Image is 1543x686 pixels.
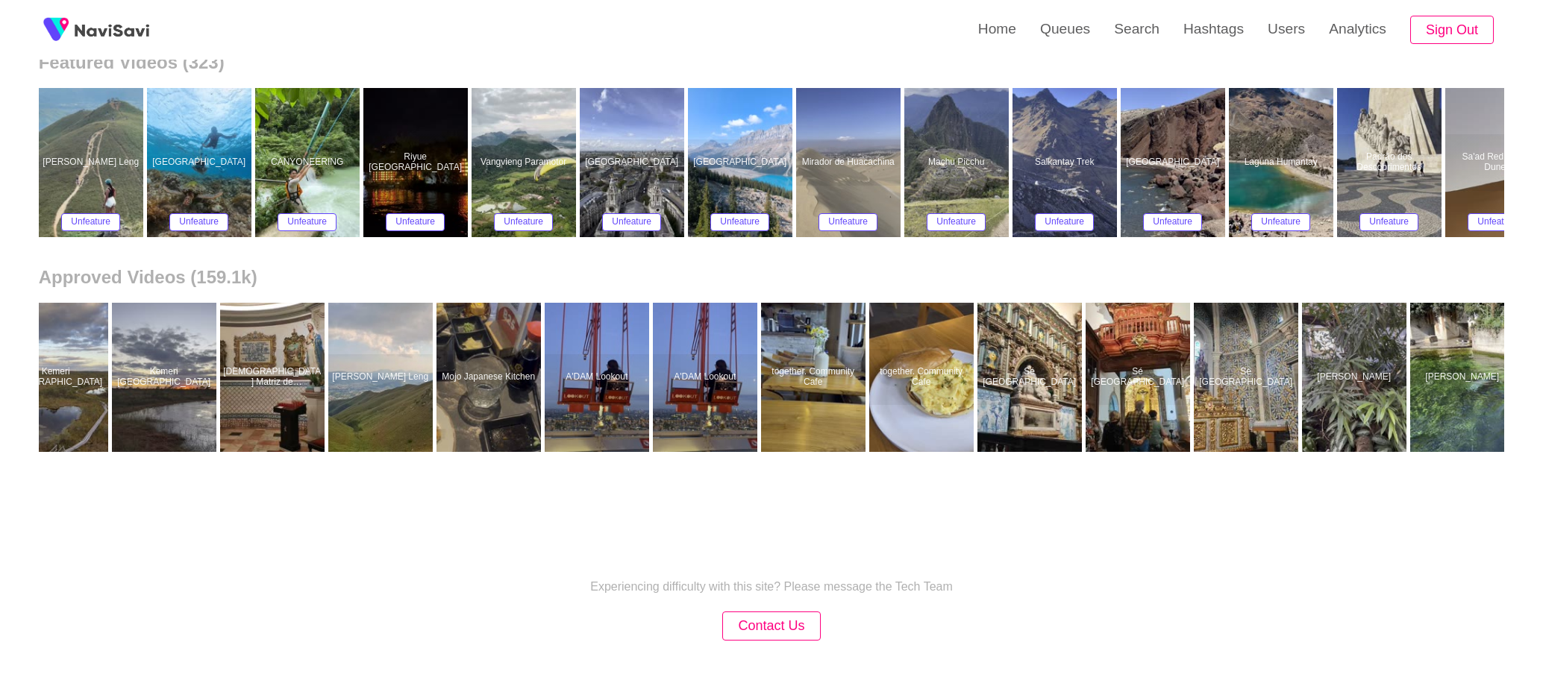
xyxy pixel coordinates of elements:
[1410,303,1518,452] a: [PERSON_NAME]ARTIS
[363,88,472,237] a: Riyue [GEOGRAPHIC_DATA]Riyue Shuangta Cultural ParkUnfeature
[710,213,769,231] button: Unfeature
[653,303,761,452] a: A'DAM LookoutA'DAM Lookout
[255,88,363,237] a: CANYONEERINGCANYONEERINGUnfeature
[869,303,977,452] a: together. Community Cafetogether. Community Cafe
[37,11,75,48] img: fireSpot
[688,88,796,237] a: [GEOGRAPHIC_DATA]Peyto LakeUnfeature
[1229,88,1337,237] a: Laguna HumantayLaguna HumantayUnfeature
[722,611,820,641] button: Contact Us
[927,213,986,231] button: Unfeature
[61,213,120,231] button: Unfeature
[1410,16,1494,45] button: Sign Out
[977,303,1086,452] a: Sé [GEOGRAPHIC_DATA]Sé Catedral de Faro
[796,88,904,237] a: Mirador de HuacachinaMirador de HuacachinaUnfeature
[1194,303,1302,452] a: Sé [GEOGRAPHIC_DATA]Sé Catedral de Faro
[1302,303,1410,452] a: [PERSON_NAME]ARTIS
[1251,213,1310,231] button: Unfeature
[39,88,147,237] a: [PERSON_NAME] LengKai Kung LengUnfeature
[39,267,1505,288] h2: Approved Videos (159.1k)
[590,580,953,594] p: Experiencing difficulty with this site? Please message the Tech Team
[904,88,1013,237] a: Machu PicchuMachu PicchuUnfeature
[4,303,112,452] a: Kemeri [GEOGRAPHIC_DATA]Kemeri Bog Board Walk Tower
[328,303,436,452] a: [PERSON_NAME] LengKai Kung Leng
[436,303,545,452] a: Mojo Japanese KitchenMojo Japanese Kitchen
[1143,213,1202,231] button: Unfeature
[1121,88,1229,237] a: [GEOGRAPHIC_DATA]Red BeachUnfeature
[472,88,580,237] a: Vangvieng ParamotorVangvieng ParamotorUnfeature
[545,303,653,452] a: A'DAM LookoutA'DAM Lookout
[220,303,328,452] a: [DEMOGRAPHIC_DATA] Matriz de [GEOGRAPHIC_DATA][PERSON_NAME]Igreja Matriz de São Pedro
[147,88,255,237] a: [GEOGRAPHIC_DATA]Panagsama BeachUnfeature
[722,620,820,632] a: Contact Us
[819,213,877,231] button: Unfeature
[278,213,337,231] button: Unfeature
[1086,303,1194,452] a: Sé [GEOGRAPHIC_DATA]Sé Catedral de Faro
[39,52,1505,73] h2: Featured Videos (323)
[1468,213,1527,231] button: Unfeature
[75,22,149,37] img: fireSpot
[494,213,553,231] button: Unfeature
[761,303,869,452] a: together. Community Cafetogether. Community Cafe
[1035,213,1094,231] button: Unfeature
[1359,213,1418,231] button: Unfeature
[1337,88,1445,237] a: Padrão dos DescobrimentosPadrão dos DescobrimentosUnfeature
[169,213,228,231] button: Unfeature
[386,213,445,231] button: Unfeature
[1013,88,1121,237] a: Salkantay TrekSalkantay TrekUnfeature
[580,88,688,237] a: [GEOGRAPHIC_DATA]Catedral de San Pablo de LondresUnfeature
[112,303,220,452] a: Kemeri [GEOGRAPHIC_DATA]Kemeri Bog Board Walk Tower
[602,213,661,231] button: Unfeature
